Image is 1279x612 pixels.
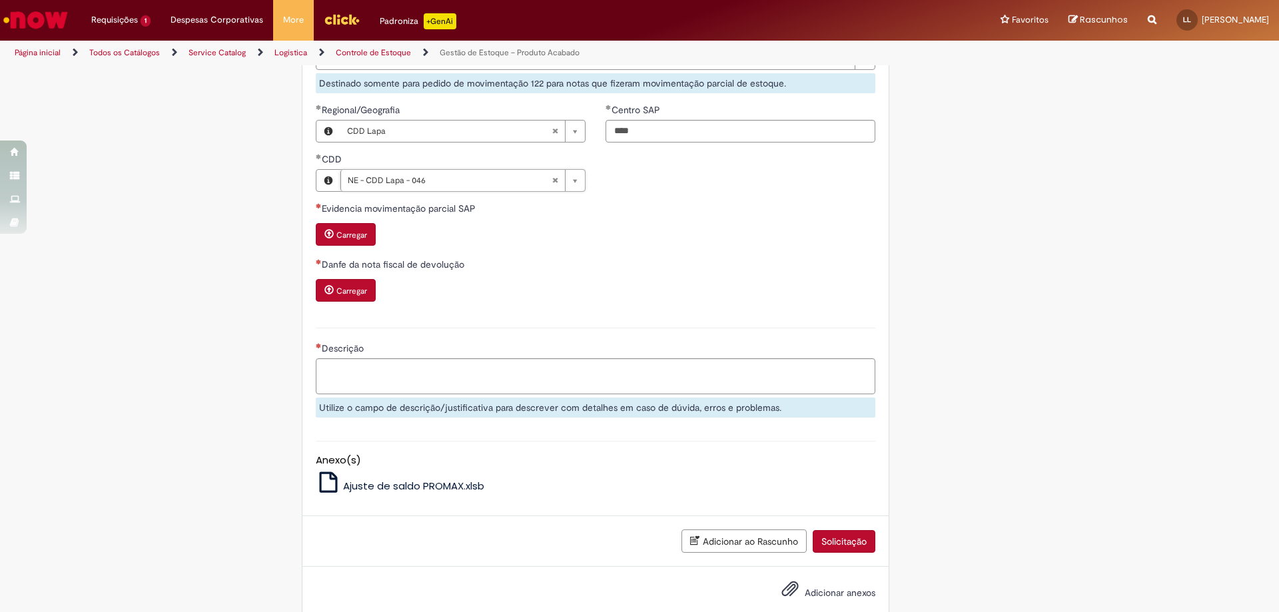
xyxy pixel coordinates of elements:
[347,121,552,142] span: CDD Lapa
[424,13,456,29] p: +GenAi
[322,153,344,165] span: CDD
[316,455,875,466] h5: Anexo(s)
[778,577,802,607] button: Adicionar anexos
[10,41,843,65] ul: Trilhas de página
[316,259,322,264] span: Necessários
[1012,13,1049,27] span: Favoritos
[336,47,411,58] a: Controle de Estoque
[316,121,340,142] button: Regional/Geografia, Visualizar este registro CDD Lapa
[1202,14,1269,25] span: [PERSON_NAME]
[1068,14,1128,27] a: Rascunhos
[348,170,552,191] span: NE - CDD Lapa - 046
[316,479,485,493] a: Ajuste de saldo PROMAX.xlsb
[813,530,875,553] button: Solicitação
[324,9,360,29] img: click_logo_yellow_360x200.png
[316,105,322,110] span: Obrigatório Preenchido
[274,47,307,58] a: Logistica
[189,47,246,58] a: Service Catalog
[1080,13,1128,26] span: Rascunhos
[316,73,875,93] div: Destinado somente para pedido de movimentação 122 para notas que fizeram movimentação parcial de ...
[316,170,340,191] button: CDD, Visualizar este registro NE - CDD Lapa - 046
[545,170,565,191] abbr: Limpar campo CDD
[316,154,322,159] span: Obrigatório Preenchido
[322,202,478,214] span: Evidencia movimentação parcial SAP
[322,258,467,270] span: Danfe da nota fiscal de devolução
[440,47,580,58] a: Gestão de Estoque – Produto Acabado
[316,223,376,246] button: Carregar anexo de Evidencia movimentação parcial SAP Required
[1183,15,1191,24] span: LL
[316,203,322,208] span: Necessários
[380,13,456,29] div: Padroniza
[89,47,160,58] a: Todos os Catálogos
[1,7,70,33] img: ServiceNow
[606,120,875,143] input: Centro SAP
[91,13,138,27] span: Requisições
[322,342,366,354] span: Descrição
[545,121,565,142] abbr: Limpar campo Regional/Geografia
[343,479,484,493] span: Ajuste de saldo PROMAX.xlsb
[340,121,585,142] a: CDD LapaLimpar campo Regional/Geografia
[141,15,151,27] span: 1
[15,47,61,58] a: Página inicial
[316,358,875,394] textarea: Descrição
[171,13,263,27] span: Despesas Corporativas
[336,230,367,240] small: Carregar
[336,286,367,296] small: Carregar
[316,343,322,348] span: Necessários
[283,13,304,27] span: More
[316,398,875,418] div: Utilize o campo de descrição/justificativa para descrever com detalhes em caso de dúvida, erros e...
[805,587,875,599] span: Adicionar anexos
[322,104,402,116] span: Regional/Geografia
[612,104,663,116] span: Centro SAP
[340,170,585,191] a: NE - CDD Lapa - 046Limpar campo CDD
[606,105,612,110] span: Obrigatório Preenchido
[681,529,807,553] button: Adicionar ao Rascunho
[316,279,376,302] button: Carregar anexo de Danfe da nota fiscal de devolução Required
